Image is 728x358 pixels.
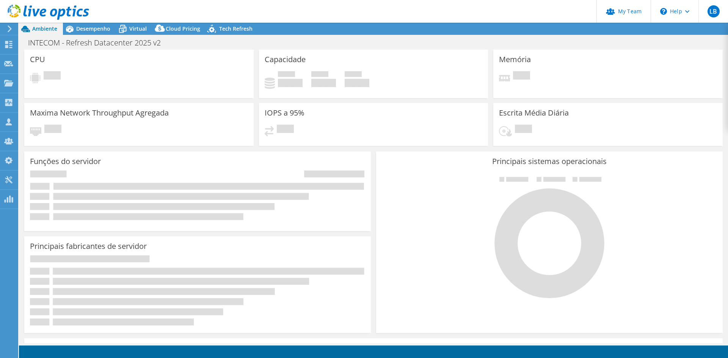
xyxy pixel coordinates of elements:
[345,71,362,79] span: Total
[345,79,369,87] h4: 0 GiB
[76,25,110,32] span: Desempenho
[265,55,306,64] h3: Capacidade
[30,157,101,166] h3: Funções do servidor
[277,125,294,135] span: Pendente
[129,25,147,32] span: Virtual
[499,55,531,64] h3: Memória
[382,157,717,166] h3: Principais sistemas operacionais
[25,39,173,47] h1: INTECOM - Refresh Datacenter 2025 v2
[219,25,253,32] span: Tech Refresh
[660,8,667,15] svg: \n
[708,5,720,17] span: LB
[30,55,45,64] h3: CPU
[44,125,61,135] span: Pendente
[166,25,200,32] span: Cloud Pricing
[32,25,57,32] span: Ambiente
[499,109,569,117] h3: Escrita Média Diária
[44,71,61,81] span: Pendente
[278,71,295,79] span: Usado
[278,79,303,87] h4: 0 GiB
[513,71,530,81] span: Pendente
[515,125,532,135] span: Pendente
[311,79,336,87] h4: 0 GiB
[311,71,328,79] span: Disponível
[30,109,169,117] h3: Maxima Network Throughput Agregada
[265,109,304,117] h3: IOPS a 95%
[30,242,147,250] h3: Principais fabricantes de servidor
